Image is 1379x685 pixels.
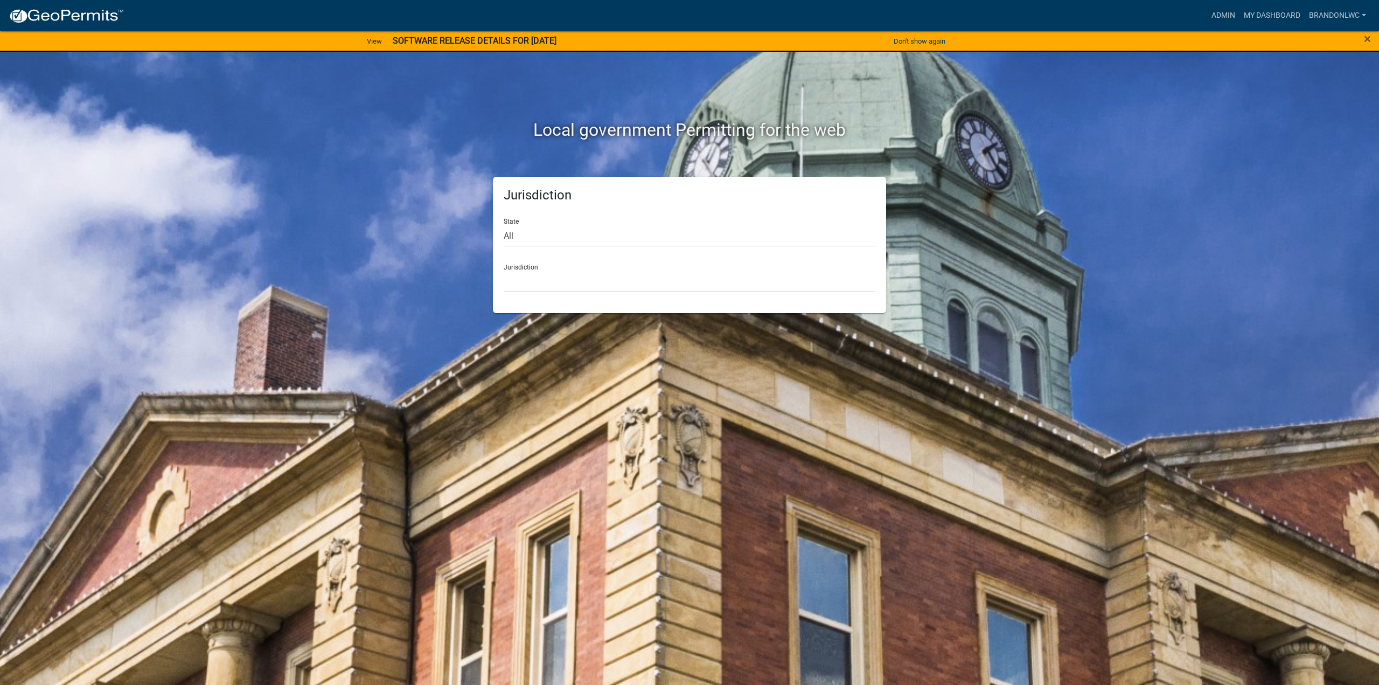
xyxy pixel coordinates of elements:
h2: Local government Permitting for the web [391,120,988,140]
h5: Jurisdiction [504,188,875,203]
a: brandonlWC [1305,5,1370,26]
a: Admin [1207,5,1239,26]
a: View [363,32,386,50]
strong: SOFTWARE RELEASE DETAILS FOR [DATE] [393,36,556,46]
button: Close [1364,32,1371,45]
button: Don't show again [889,32,950,50]
span: × [1364,31,1371,46]
a: My Dashboard [1239,5,1305,26]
